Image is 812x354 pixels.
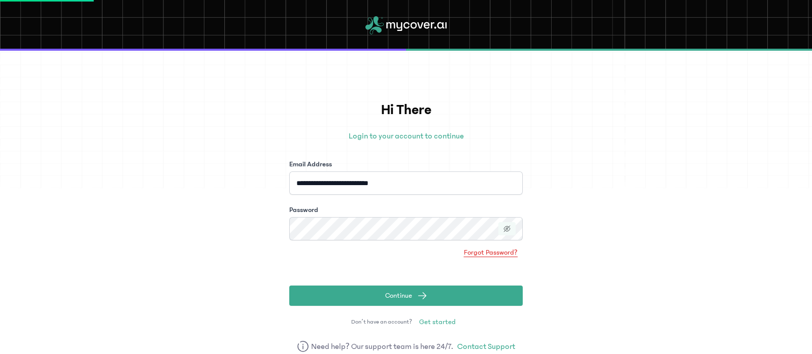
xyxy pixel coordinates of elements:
a: Get started [414,314,461,330]
a: Contact Support [457,340,515,352]
span: Don’t have an account? [351,318,412,326]
span: Get started [419,317,456,327]
p: Login to your account to continue [289,130,523,142]
label: Password [289,205,318,215]
a: Forgot Password? [459,244,523,261]
span: Continue [385,291,412,301]
button: Continue [289,286,523,306]
span: Forgot Password? [464,247,518,258]
h1: Hi There [289,99,523,121]
span: Need help? Our support team is here 24/7. [311,340,454,352]
label: Email Address [289,159,332,169]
